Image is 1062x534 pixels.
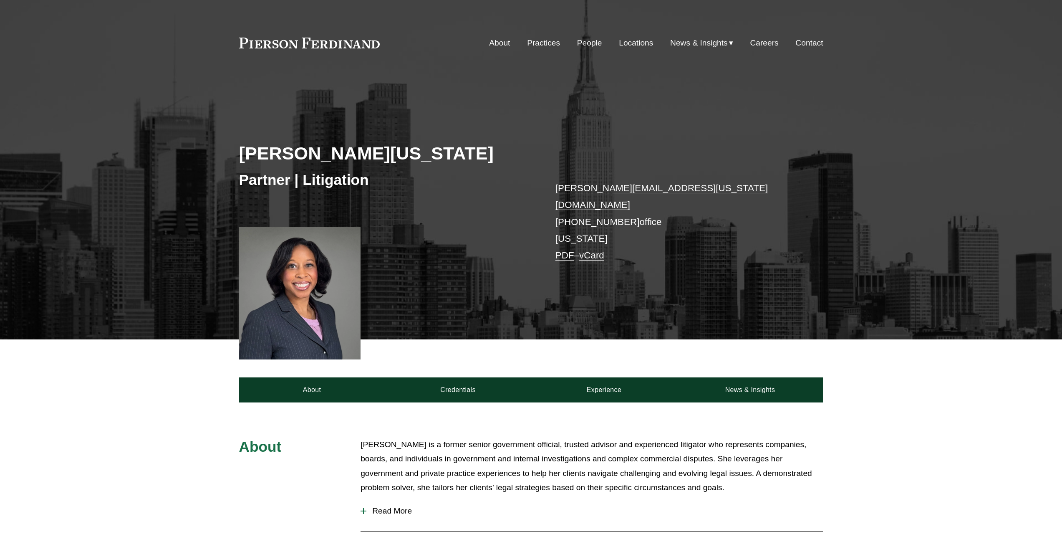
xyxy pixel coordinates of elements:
[555,250,574,261] a: PDF
[239,377,385,402] a: About
[527,35,560,51] a: Practices
[750,35,778,51] a: Careers
[555,180,799,264] p: office [US_STATE] –
[366,506,823,516] span: Read More
[670,36,728,51] span: News & Insights
[677,377,823,402] a: News & Insights
[555,217,640,227] a: [PHONE_NUMBER]
[239,171,531,189] h3: Partner | Litigation
[555,183,768,210] a: [PERSON_NAME][EMAIL_ADDRESS][US_STATE][DOMAIN_NAME]
[579,250,604,261] a: vCard
[239,438,282,455] span: About
[361,500,823,522] button: Read More
[531,377,677,402] a: Experience
[385,377,531,402] a: Credentials
[670,35,733,51] a: folder dropdown
[239,142,531,164] h2: [PERSON_NAME][US_STATE]
[577,35,602,51] a: People
[795,35,823,51] a: Contact
[619,35,653,51] a: Locations
[361,438,823,495] p: [PERSON_NAME] is a former senior government official, trusted advisor and experienced litigator w...
[489,35,510,51] a: About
